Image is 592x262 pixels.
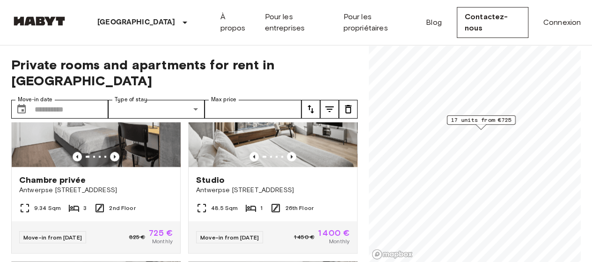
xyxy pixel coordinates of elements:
a: Mapbox logo [372,249,413,260]
span: 2nd Floor [109,204,135,212]
button: Previous image [249,152,259,161]
label: Move-in date [18,96,52,104]
button: tune [301,100,320,119]
img: Habyt [11,16,67,26]
div: Map marker [447,115,516,130]
span: Move-in from [DATE] [23,234,82,241]
a: Marketing picture of unit BE-23-003-103-001Previous imagePrevious imageStudioAntwerpse [STREET_AD... [188,54,358,254]
span: Monthly [329,237,350,246]
span: Move-in from [DATE] [200,234,259,241]
a: Pour les propriétaires [343,11,411,34]
span: 725 € [149,229,173,237]
a: Contactez-nous [457,7,528,38]
a: Blog [426,17,442,28]
span: 1 [260,204,263,212]
span: Chambre privée [19,174,86,186]
a: Pour les entreprises [264,11,328,34]
label: Max price [211,96,236,104]
button: Choose date [12,100,31,119]
span: 26th Floor [285,204,314,212]
span: 1 450 € [294,233,314,241]
span: Antwerpse [STREET_ADDRESS] [19,186,173,195]
span: Antwerpse [STREET_ADDRESS] [196,186,350,195]
span: 825 € [129,233,145,241]
span: Private rooms and apartments for rent in [GEOGRAPHIC_DATA] [11,57,358,89]
span: 3 [83,204,87,212]
span: 48.5 Sqm [211,204,238,212]
span: 9.34 Sqm [34,204,61,212]
button: Previous image [287,152,296,161]
label: Type of stay [115,96,147,104]
a: À propos [220,11,250,34]
span: Monthly [152,237,173,246]
button: tune [339,100,358,119]
span: 17 units from €725 [451,116,512,124]
span: 1 400 € [318,229,350,237]
button: tune [320,100,339,119]
a: Connexion [543,17,581,28]
span: Studio [196,174,225,186]
p: [GEOGRAPHIC_DATA] [97,17,175,28]
button: Previous image [110,152,119,161]
a: Marketing picture of unit BE-23-003-005-001Previous imagePrevious imageChambre privéeAntwerpse [S... [11,54,181,254]
button: Previous image [73,152,82,161]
